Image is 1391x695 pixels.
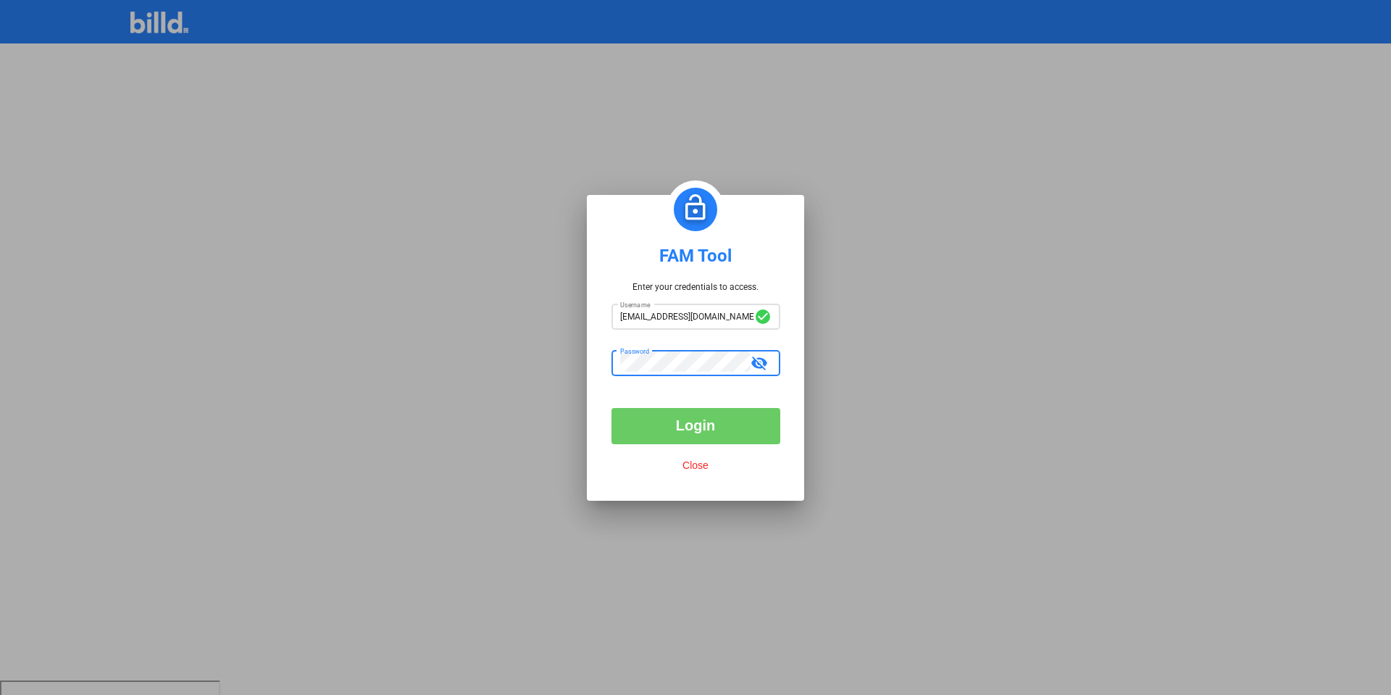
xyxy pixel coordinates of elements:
div: FAM Tool [659,246,732,266]
img: password.png [679,190,712,229]
p: Enter your credentials to access. [632,282,759,292]
mat-icon: check_circle [754,307,775,325]
button: Close [678,459,713,472]
button: Login [611,408,780,444]
mat-icon: visibility_off [751,354,768,371]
